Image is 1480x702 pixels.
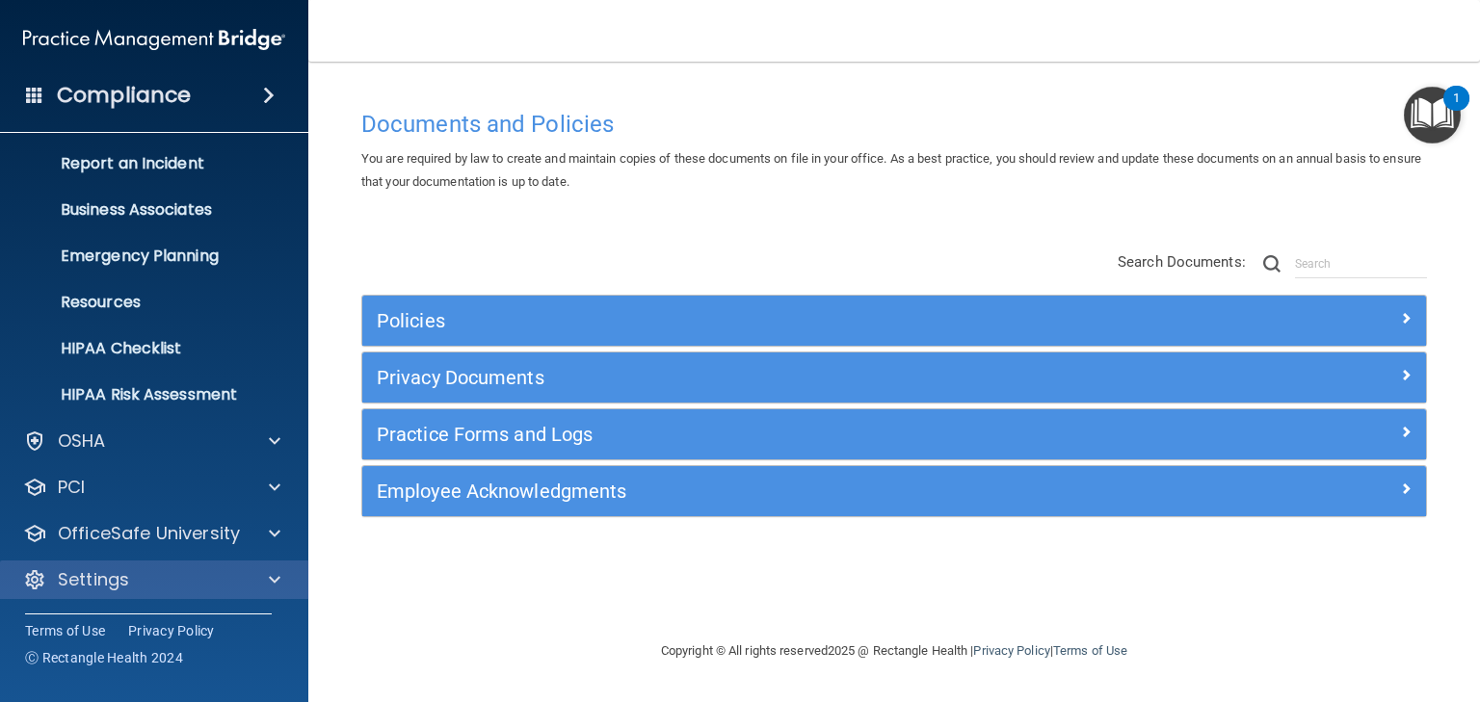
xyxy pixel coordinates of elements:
span: Ⓒ Rectangle Health 2024 [25,648,183,667]
p: OfficeSafe University [58,522,240,545]
a: OSHA [23,429,280,453]
p: HIPAA Risk Assessment [13,385,276,404]
a: PCI [23,476,280,499]
div: 1 [1453,98,1460,123]
a: Employee Acknowledgments [377,476,1412,507]
h4: Compliance [57,82,191,109]
div: Copyright © All rights reserved 2025 @ Rectangle Health | | [542,620,1246,682]
a: Settings [23,568,280,591]
p: Resources [13,293,276,312]
span: Search Documents: [1118,253,1246,271]
h5: Employee Acknowledgments [377,481,1146,502]
p: PCI [58,476,85,499]
p: HIPAA Checklist [13,339,276,358]
img: ic-search.3b580494.png [1263,255,1281,273]
a: Privacy Policy [128,621,215,640]
button: Open Resource Center, 1 new notification [1404,87,1461,143]
a: Terms of Use [25,621,105,640]
a: Terms of Use [1053,643,1127,658]
h4: Documents and Policies [361,112,1427,137]
p: OSHA [58,429,106,453]
h5: Practice Forms and Logs [377,424,1146,445]
p: Report an Incident [13,154,276,173]
span: You are required by law to create and maintain copies of these documents on file in your office. ... [361,151,1421,189]
a: Privacy Documents [377,362,1412,393]
a: Practice Forms and Logs [377,419,1412,450]
input: Search [1295,249,1427,278]
p: Emergency Planning [13,247,276,266]
p: Business Associates [13,200,276,220]
a: OfficeSafe University [23,522,280,545]
a: Policies [377,305,1412,336]
a: Privacy Policy [973,643,1049,658]
img: PMB logo [23,20,285,59]
h5: Privacy Documents [377,367,1146,388]
h5: Policies [377,310,1146,331]
p: Settings [58,568,129,591]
